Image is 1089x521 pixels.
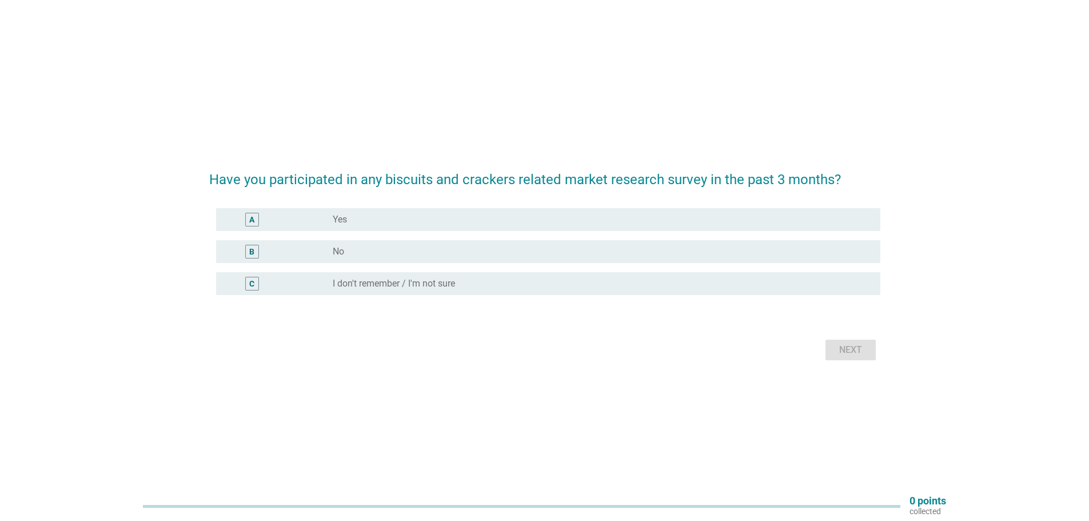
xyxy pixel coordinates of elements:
[249,213,254,225] div: A
[910,496,946,506] p: 0 points
[333,278,455,289] label: I don't remember / I'm not sure
[209,158,880,190] h2: Have you participated in any biscuits and crackers related market research survey in the past 3 m...
[249,245,254,257] div: B
[249,277,254,289] div: C
[910,506,946,516] p: collected
[333,214,347,225] label: Yes
[333,246,344,257] label: No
